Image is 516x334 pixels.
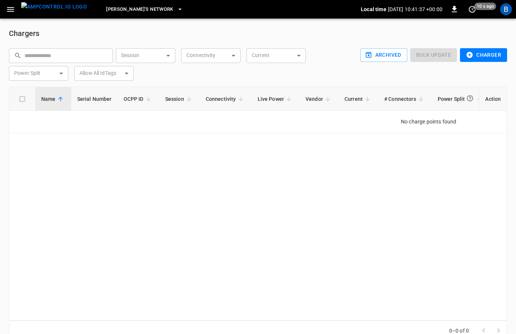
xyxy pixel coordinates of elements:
span: Current [344,95,372,103]
h6: Chargers [9,27,507,39]
th: Serial Number [71,87,118,111]
span: Session [165,95,194,103]
p: [DATE] 10:41:37 +00:00 [388,6,442,13]
span: Power Split [438,92,485,106]
span: 10 s ago [474,3,496,10]
p: Local time [361,6,386,13]
button: [PERSON_NAME]'s Network [103,2,186,17]
button: Archived [360,48,407,62]
span: Connectivity [206,95,246,103]
th: Action [479,87,507,111]
span: Name [41,95,65,103]
img: ampcontrol.io logo [21,2,87,11]
span: Vendor [306,95,333,103]
span: # Connectors [384,95,426,103]
div: profile-icon [500,3,512,15]
span: OCPP ID [124,95,153,103]
span: Live Power [258,95,294,103]
span: [PERSON_NAME]'s Network [106,5,173,14]
button: Charger [460,48,507,62]
button: set refresh interval [466,3,478,15]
